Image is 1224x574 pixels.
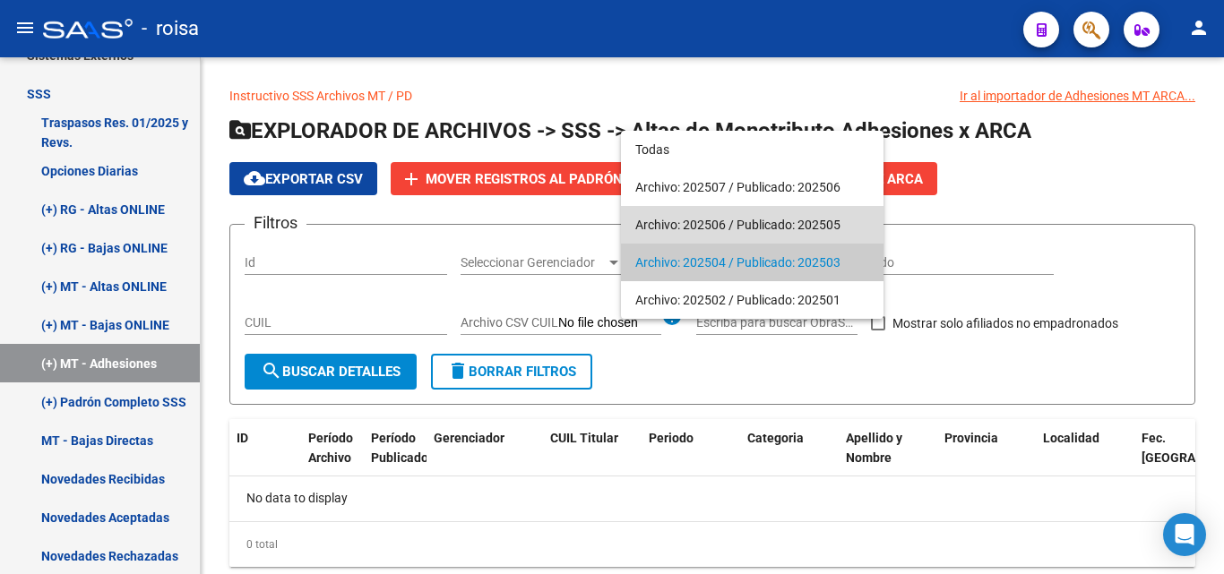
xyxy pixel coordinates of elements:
div: Open Intercom Messenger [1163,513,1206,556]
span: Archivo: 202507 / Publicado: 202506 [635,168,869,206]
span: Archivo: 202502 / Publicado: 202501 [635,281,869,319]
span: Archivo: 202504 / Publicado: 202503 [635,244,869,281]
span: Archivo: 202506 / Publicado: 202505 [635,206,869,244]
span: Todas [635,131,869,168]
